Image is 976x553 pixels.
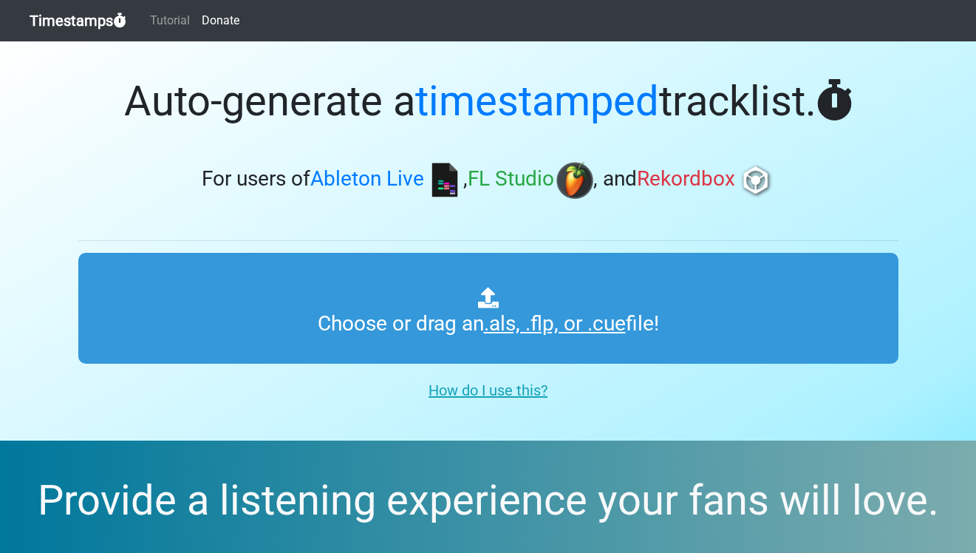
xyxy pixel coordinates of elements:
[35,476,941,526] h2: Provide a listening experience your fans will love.
[144,6,196,35] a: Tutorial
[426,162,463,199] img: ableton.png
[556,162,593,199] img: fl.png
[196,6,245,35] a: Donate
[78,162,898,199] h3: For users of , , and
[30,6,126,35] a: Timestamps
[468,167,554,191] span: FL Studio
[737,162,774,199] img: rb.png
[429,381,547,399] u: How do I use this?
[637,167,735,191] span: Rekordbox
[415,77,659,126] span: timestamped
[310,167,424,191] span: Ableton Live
[78,77,898,126] h1: Auto-generate a tracklist.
